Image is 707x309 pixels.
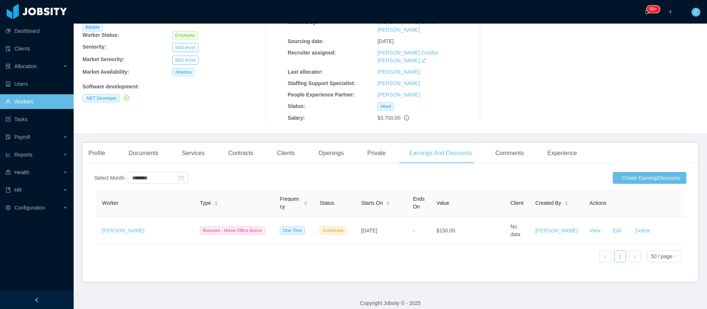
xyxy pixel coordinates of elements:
i: icon: caret-up [386,200,390,202]
i: icon: edit [421,58,426,63]
span: America [172,68,194,76]
i: icon: caret-up [303,200,307,202]
span: Ends On [413,196,425,210]
b: Staffing Support Specialist: [288,80,355,86]
span: $150.00 [436,228,455,233]
span: Scheduled [320,227,347,235]
i: icon: solution [6,64,11,69]
div: Sort [303,200,308,205]
b: Last allocator: [288,69,323,75]
span: Type [200,199,211,207]
sup: 209 [647,6,660,13]
a: [PERSON_NAME] [377,80,420,86]
span: Hired [377,102,394,110]
a: [PERSON_NAME] [377,69,420,75]
b: Salary: [288,115,305,121]
i: icon: medicine-box [6,170,11,175]
a: icon: check-circle [123,95,129,101]
i: icon: plus [668,9,673,14]
div: Clients [271,143,301,164]
span: Reports [14,152,32,158]
i: icon: setting [6,205,11,210]
i: icon: caret-down [303,203,307,205]
b: Worker Status: [82,32,119,38]
div: Profile [82,143,111,164]
div: Sort [564,200,569,205]
div: 50 / page [651,251,672,262]
button: icon: [object Object]Create Earning/Discounts [613,172,686,184]
span: No data [510,224,520,237]
span: C [694,8,698,17]
li: 1 [614,250,626,262]
div: Comments [489,143,530,164]
a: [PERSON_NAME] [102,228,144,233]
span: One Time [280,227,305,235]
span: $3,700.00 [377,115,400,121]
b: Market Availability: [82,69,129,75]
span: Frequency [280,195,300,211]
a: icon: profileTasks [6,112,68,127]
i: icon: book [6,187,11,193]
div: Experience [542,143,583,164]
a: [PERSON_NAME] [377,92,420,98]
button: Mid level [172,43,198,52]
a: [PERSON_NAME] [535,228,578,233]
a: View [590,228,601,233]
a: icon: robotUsers [6,77,68,91]
a: icon: auditClients [6,41,68,56]
i: icon: check-circle [124,95,129,101]
div: Select Month: [94,174,126,182]
i: icon: right [633,254,637,259]
i: icon: line-chart [6,152,11,157]
div: Sort [386,200,390,205]
span: Client [510,200,524,206]
div: Documents [123,143,164,164]
b: Recruiter assigned: [288,50,336,56]
span: Starts On [361,199,383,207]
b: People Experience Partner: [288,92,355,98]
span: .NET Developer [82,94,120,102]
span: Health [14,169,29,175]
b: Status: [288,103,305,109]
i: icon: caret-down [564,203,568,205]
i: icon: down [673,254,677,259]
i: icon: caret-up [564,200,568,202]
b: Software development : [82,84,139,89]
b: Sourcing date: [288,38,324,44]
b: Market Seniority: [82,56,124,62]
button: Mid level [172,56,198,64]
div: Earnings And Discounts [403,143,478,164]
span: Worker [102,200,119,206]
i: icon: caret-down [214,203,218,205]
button: Edit [607,225,627,236]
div: Services [176,143,210,164]
a: 1 [615,251,626,262]
li: Next Page [629,250,641,262]
span: HR [14,187,22,193]
b: Seniority: [82,44,106,50]
span: Billable [82,23,103,31]
div: Openings [313,143,350,164]
button: Delete [634,225,651,236]
span: Employee [172,31,198,39]
span: Created By [535,199,561,207]
i: icon: calendar [179,175,184,180]
a: icon: pie-chartDashboard [6,24,68,38]
a: icon: userWorkers [6,94,68,109]
i: icon: bell [644,9,650,14]
i: icon: caret-down [386,203,390,205]
span: Allocation [14,63,37,69]
span: [DATE] [377,38,394,44]
span: info-circle [404,115,409,120]
div: Contracts [222,143,259,164]
i: icon: file-protect [6,134,11,140]
i: icon: caret-up [214,200,218,202]
li: Previous Page [599,250,611,262]
span: Payroll [14,134,30,140]
span: [DATE] [361,228,377,233]
a: [PERSON_NAME] Cóndor [PERSON_NAME] [377,50,438,63]
span: Configuration [14,205,45,211]
span: Value [436,200,449,206]
span: Bonuses - Home Office Bonus [200,227,265,235]
span: - [413,228,415,233]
